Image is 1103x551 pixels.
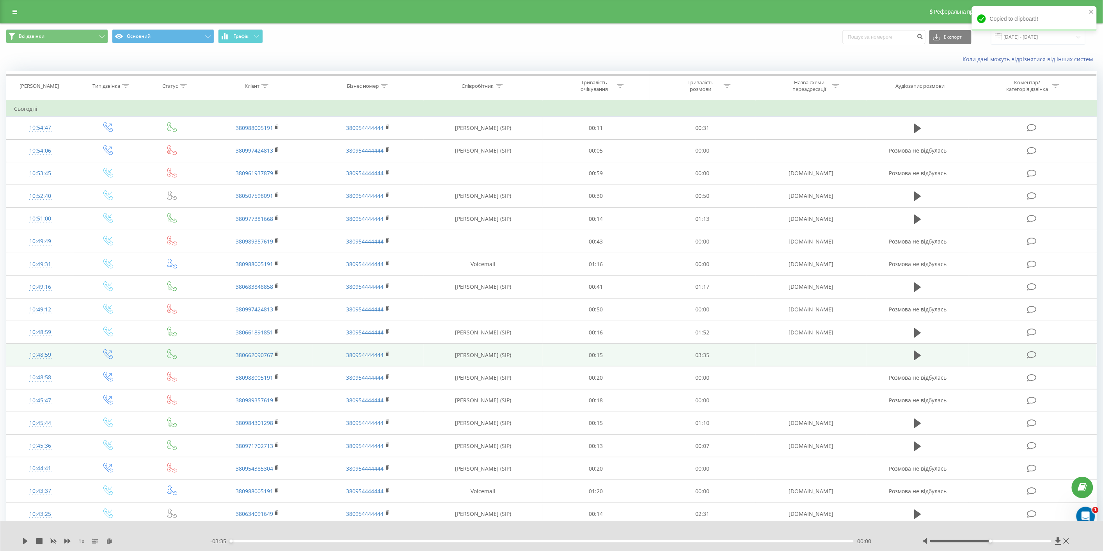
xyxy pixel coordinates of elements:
td: 00:50 [543,298,649,321]
a: 380988005191 [236,374,273,381]
a: 380954444444 [346,124,384,132]
div: 10:54:06 [14,143,66,158]
td: 00:59 [543,162,649,185]
div: 10:52:40 [14,188,66,204]
a: 380954444444 [346,260,384,268]
a: 380988005191 [236,487,273,495]
td: 00:41 [543,275,649,298]
span: Розмова не відбулась [889,238,947,245]
td: 00:00 [649,366,756,389]
span: 1 [1092,507,1099,513]
div: [PERSON_NAME] [20,83,59,89]
span: 00:00 [858,537,872,545]
td: [PERSON_NAME] (SIP) [424,389,543,412]
div: Співробітник [462,83,494,89]
div: Accessibility label [989,540,992,543]
div: Copied to clipboard! [972,6,1097,31]
td: 00:50 [649,185,756,207]
a: 380954385304 [236,465,273,472]
button: Експорт [929,30,972,44]
a: 380954444444 [346,238,384,245]
span: Розмова не відбулась [889,260,947,268]
a: 380954444444 [346,147,384,154]
a: 380954444444 [346,329,384,336]
div: 10:49:12 [14,302,66,317]
span: Розмова не відбулась [889,396,947,404]
td: Voicemail [424,480,543,503]
div: 10:48:59 [14,325,66,340]
div: 10:45:44 [14,416,66,431]
a: 380997424813 [236,306,273,313]
div: Статус [162,83,178,89]
td: 00:14 [543,208,649,230]
td: [DOMAIN_NAME] [756,298,867,321]
td: 00:13 [543,435,649,457]
a: 380977381668 [236,215,273,222]
span: Розмова не відбулась [889,465,947,472]
span: Розмова не відбулась [889,147,947,154]
a: 380954444444 [346,215,384,222]
a: 380954444444 [346,396,384,404]
a: 380954444444 [346,192,384,199]
a: 380507598091 [236,192,273,199]
div: Тривалість розмови [680,79,722,92]
td: 00:00 [649,457,756,480]
a: 380954444444 [346,442,384,450]
td: 00:16 [543,321,649,344]
td: [DOMAIN_NAME] [756,162,867,185]
td: 00:43 [543,230,649,253]
td: [DOMAIN_NAME] [756,185,867,207]
iframe: Intercom live chat [1076,507,1095,526]
td: [PERSON_NAME] (SIP) [424,435,543,457]
div: Бізнес номер [347,83,379,89]
a: 380954444444 [346,283,384,290]
span: Розмова не відбулась [889,306,947,313]
div: 10:43:37 [14,483,66,499]
td: 00:00 [649,389,756,412]
div: Клієнт [245,83,259,89]
td: 00:11 [543,117,649,139]
div: Тип дзвінка [92,83,120,89]
td: [PERSON_NAME] (SIP) [424,139,543,162]
a: 380971702713 [236,442,273,450]
a: 380954444444 [346,169,384,177]
td: [PERSON_NAME] (SIP) [424,117,543,139]
td: 00:05 [543,139,649,162]
button: Графік [218,29,263,43]
td: [DOMAIN_NAME] [756,435,867,457]
a: 380954444444 [346,419,384,427]
td: [PERSON_NAME] (SIP) [424,412,543,434]
a: 380988005191 [236,260,273,268]
td: 00:00 [649,139,756,162]
td: 00:15 [543,412,649,434]
td: 01:13 [649,208,756,230]
div: Тривалість очікування [573,79,615,92]
td: 00:07 [649,435,756,457]
div: 10:43:25 [14,507,66,522]
a: 380954444444 [346,487,384,495]
span: - 03:35 [210,537,230,545]
td: [PERSON_NAME] (SIP) [424,503,543,525]
div: 10:45:36 [14,438,66,453]
a: Коли дані можуть відрізнятися вiд інших систем [963,55,1097,63]
div: 10:49:31 [14,257,66,272]
td: 00:31 [649,117,756,139]
a: 380988005191 [236,124,273,132]
td: 00:20 [543,457,649,480]
div: 10:49:49 [14,234,66,249]
a: 380683848858 [236,283,273,290]
div: 10:48:58 [14,370,66,385]
td: [DOMAIN_NAME] [756,480,867,503]
td: 00:18 [543,389,649,412]
td: 00:00 [649,162,756,185]
td: Сьогодні [6,101,1097,117]
a: 380989357619 [236,238,273,245]
a: 380662090767 [236,351,273,359]
a: 380989357619 [236,396,273,404]
td: 00:00 [649,230,756,253]
div: Accessibility label [229,540,233,543]
span: Графік [233,34,249,39]
td: 00:15 [543,344,649,366]
td: 00:00 [649,253,756,275]
td: [PERSON_NAME] (SIP) [424,457,543,480]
